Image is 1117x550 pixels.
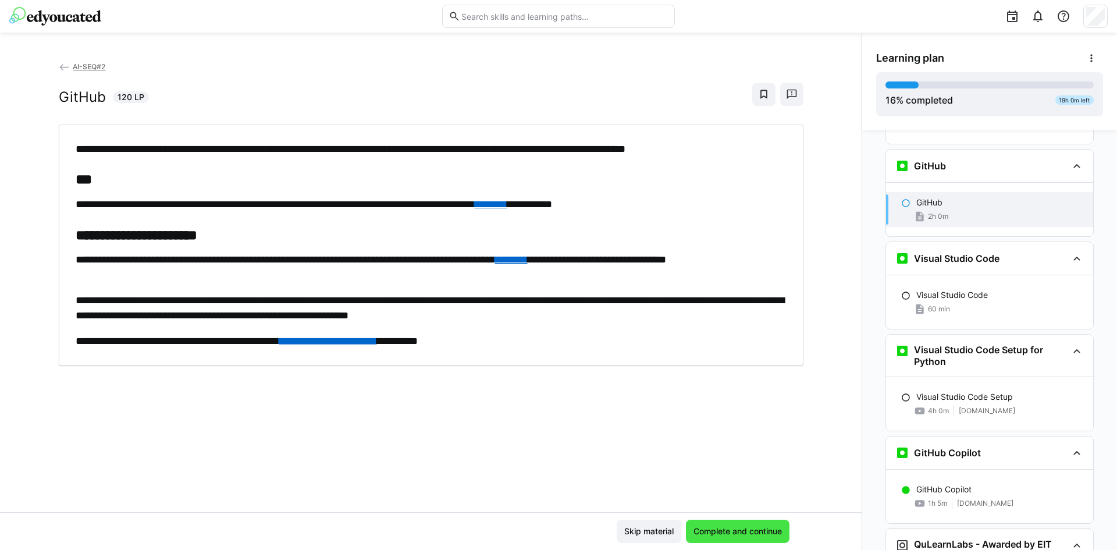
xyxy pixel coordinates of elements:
button: Skip material [617,520,681,543]
input: Search skills and learning paths… [460,11,668,22]
span: Learning plan [876,52,944,65]
h3: GitHub [914,160,946,172]
p: Visual Studio Code Setup [916,391,1013,403]
span: Skip material [622,526,675,537]
div: % completed [885,93,953,107]
div: 19h 0m left [1055,95,1094,105]
span: [DOMAIN_NAME] [957,499,1013,508]
span: 2h 0m [928,212,948,221]
span: AI-SEQ#2 [73,62,105,71]
span: 16 [885,94,896,106]
p: GitHub [916,197,942,208]
span: 120 LP [118,91,144,103]
span: [DOMAIN_NAME] [959,406,1015,416]
h2: GitHub [59,88,106,106]
span: 60 min [928,304,950,314]
h3: Visual Studio Code [914,253,999,264]
p: GitHub Copilot [916,484,972,495]
a: AI-SEQ#2 [59,62,106,71]
p: Visual Studio Code [916,289,988,301]
h3: Visual Studio Code Setup for Python [914,344,1068,367]
button: Complete and continue [686,520,789,543]
span: Complete and continue [692,526,784,537]
span: 1h 5m [928,499,947,508]
span: 4h 0m [928,406,949,416]
h3: GitHub Copilot [914,447,981,459]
